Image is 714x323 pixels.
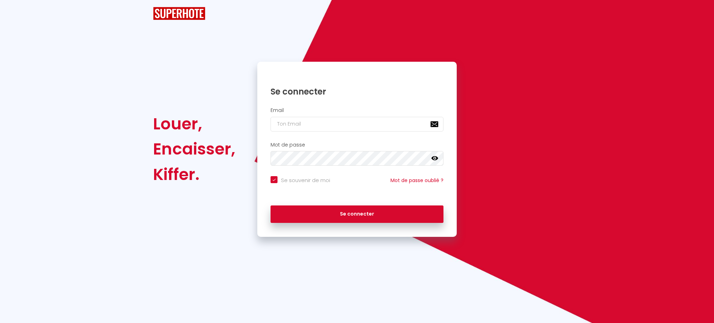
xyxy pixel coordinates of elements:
img: SuperHote logo [153,7,205,20]
div: Louer, [153,111,235,136]
input: Ton Email [271,117,443,132]
a: Mot de passe oublié ? [390,177,443,184]
h2: Email [271,107,443,113]
h1: Se connecter [271,86,443,97]
h2: Mot de passe [271,142,443,148]
div: Kiffer. [153,162,235,187]
div: Encaisser, [153,136,235,161]
button: Se connecter [271,205,443,223]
